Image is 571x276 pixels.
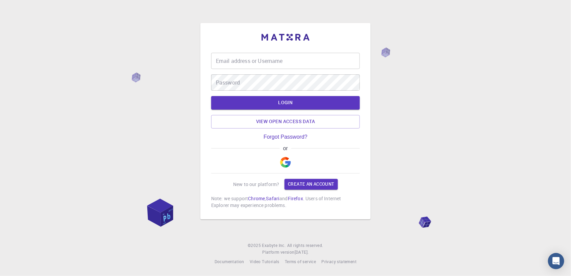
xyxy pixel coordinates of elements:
span: Privacy statement [321,259,356,264]
p: Note: we support , and . Users of Internet Explorer may experience problems. [211,195,360,209]
span: Exabyte Inc. [262,243,286,248]
a: [DATE]. [295,249,309,256]
a: View open access data [211,115,360,129]
a: Documentation [215,258,244,265]
a: Video Tutorials [250,258,279,265]
span: Terms of service [285,259,316,264]
span: All rights reserved. [287,242,323,249]
a: Terms of service [285,258,316,265]
span: © 2025 [248,242,262,249]
a: Firefox [288,195,303,202]
span: Documentation [215,259,244,264]
a: Exabyte Inc. [262,242,286,249]
a: Chrome [248,195,265,202]
button: LOGIN [211,96,360,110]
span: [DATE] . [295,249,309,255]
a: Safari [266,195,279,202]
span: Video Tutorials [250,259,279,264]
a: Forgot Password? [264,134,307,140]
img: Google [280,157,291,168]
p: New to our platform? [233,181,279,188]
span: Platform version [262,249,294,256]
div: Open Intercom Messenger [548,253,564,269]
a: Privacy statement [321,258,356,265]
span: or [280,145,291,152]
a: Create an account [284,179,338,190]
